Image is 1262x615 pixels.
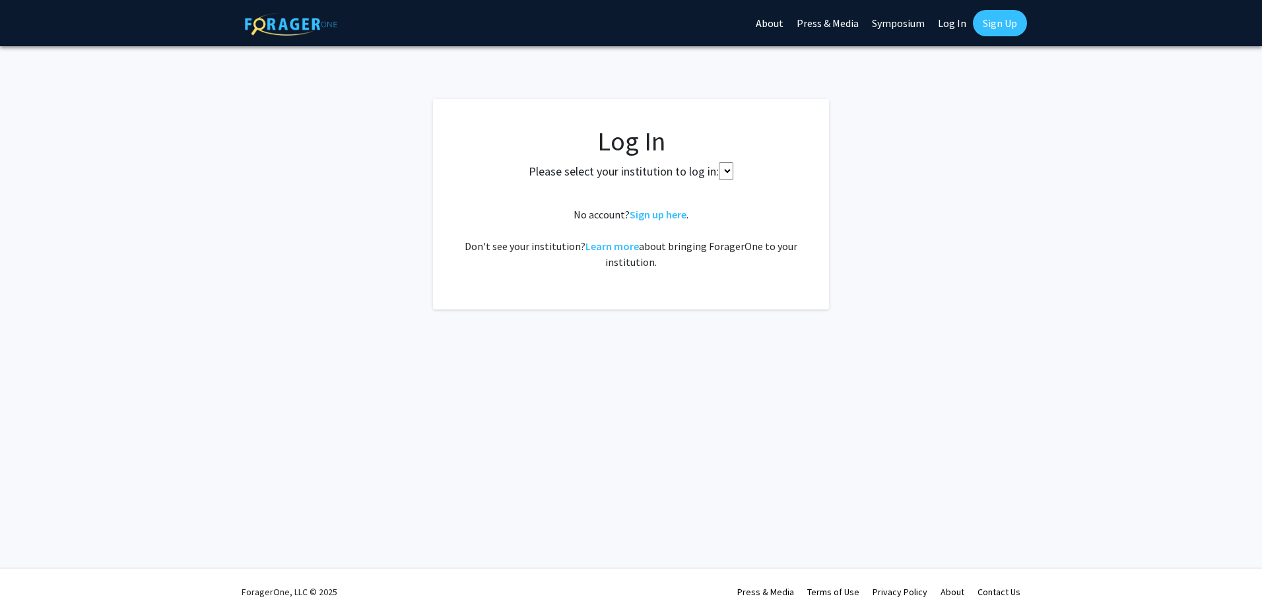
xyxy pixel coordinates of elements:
a: Press & Media [737,586,794,598]
a: Privacy Policy [873,586,927,598]
a: Terms of Use [807,586,859,598]
a: Contact Us [978,586,1020,598]
div: ForagerOne, LLC © 2025 [242,569,337,615]
a: Learn more about bringing ForagerOne to your institution [585,240,639,253]
a: About [941,586,964,598]
label: Please select your institution to log in: [529,162,719,180]
a: Sign up here [630,208,686,221]
a: Sign Up [973,10,1027,36]
img: ForagerOne Logo [245,13,337,36]
div: No account? . Don't see your institution? about bringing ForagerOne to your institution. [459,207,803,270]
h1: Log In [459,125,803,157]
